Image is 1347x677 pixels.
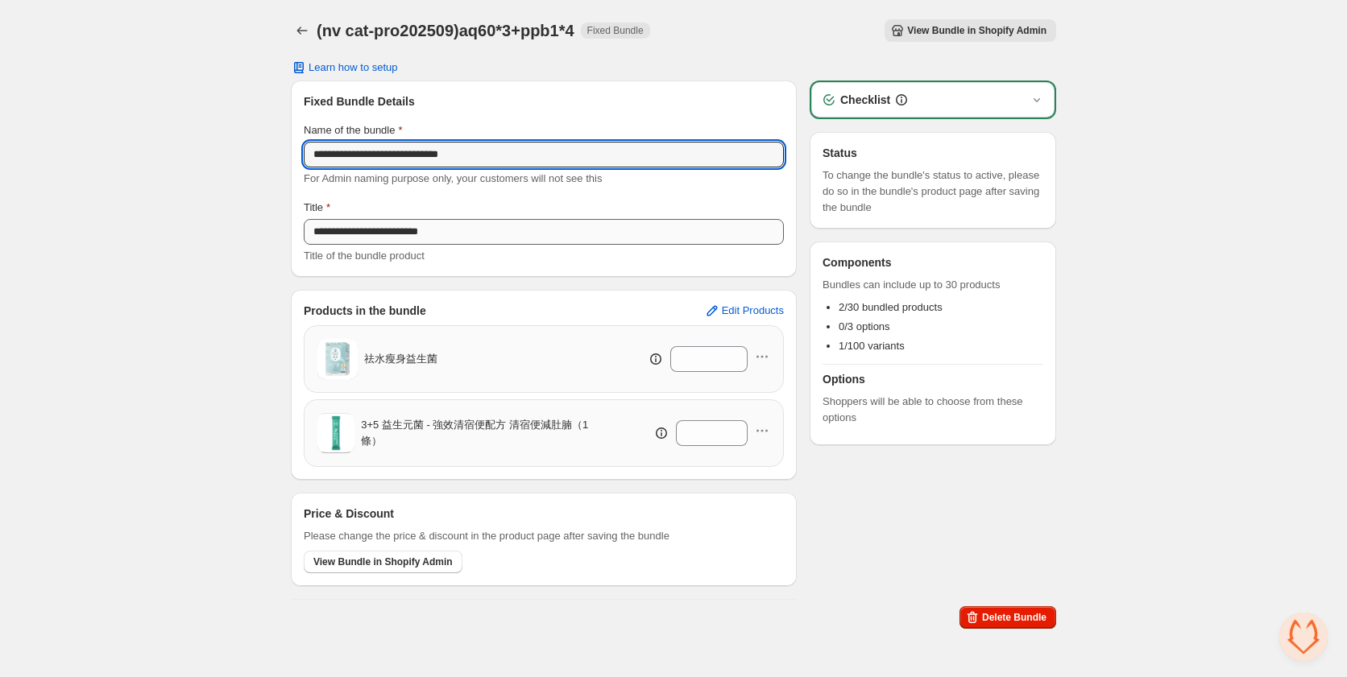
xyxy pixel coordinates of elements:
[823,394,1043,426] span: Shoppers will be able to choose from these options
[304,200,330,216] label: Title
[823,145,1043,161] h3: Status
[304,303,426,319] h3: Products in the bundle
[304,250,425,262] span: Title of the bundle product
[304,528,669,544] span: Please change the price & discount in the product page after saving the bundle
[1279,613,1328,661] div: 开放式聊天
[907,24,1047,37] span: View Bundle in Shopify Admin
[364,351,437,367] span: 祛水瘦身益生菌
[839,301,943,313] span: 2/30 bundled products
[839,320,890,332] span: 0/3 options
[982,611,1047,624] span: Delete Bundle
[361,417,591,449] span: 3+5 益生元菌 - 強效清宿便配方 清宿便減肚腩（1條）
[959,606,1056,629] button: Delete Bundle
[304,551,462,573] button: View Bundle in Shopify Admin
[823,167,1043,216] span: To change the bundle's status to active, please do so in the bundle's product page after saving t...
[317,21,574,40] h1: (nv cat-pro202509)aq60*3+ppb1*4
[281,56,408,79] button: Learn how to setup
[304,93,784,109] h3: Fixed Bundle Details
[722,304,784,317] span: Edit Products
[694,298,794,324] button: Edit Products
[317,415,354,452] img: 3+5 益生元菌 - 強效清宿便配方 清宿便減肚腩（1條）
[317,339,358,379] img: 祛水瘦身益生菌
[587,24,644,37] span: Fixed Bundle
[840,92,890,108] h3: Checklist
[839,340,905,352] span: 1/100 variants
[823,254,892,270] h3: Components
[885,19,1056,42] button: View Bundle in Shopify Admin
[823,277,1043,293] span: Bundles can include up to 30 products
[304,506,394,522] h3: Price & Discount
[313,555,453,568] span: View Bundle in Shopify Admin
[304,172,602,184] span: For Admin naming purpose only, your customers will not see this
[823,371,1043,387] h3: Options
[291,19,313,42] button: Back
[309,61,398,74] span: Learn how to setup
[304,122,403,138] label: Name of the bundle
